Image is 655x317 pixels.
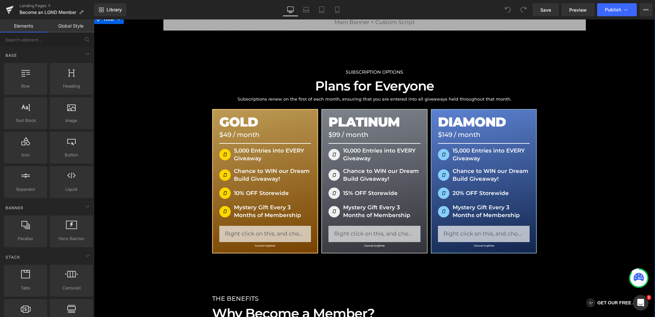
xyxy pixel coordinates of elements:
[118,60,443,73] h1: Plans for Everyone
[125,128,217,143] p: 5,000 Entries into EVERY Giveaway
[569,6,587,13] span: Preview
[503,279,549,287] div: GET OUR FREE APP!
[5,254,21,260] span: Stack
[6,186,45,193] span: Separator
[344,168,436,179] p: 20% OFF Storewide
[19,3,94,8] a: Landing Pages
[344,224,436,228] p: Cancel Anytime
[344,184,436,200] p: Mystery Gift Every 3 Months of Membership
[5,265,60,292] iframe: Marketing Popup
[6,152,45,158] span: Icon
[125,110,217,120] p: $49 / month
[561,3,595,16] a: Preview
[605,7,621,12] span: Publish
[517,3,530,16] button: Redo
[540,6,551,13] span: Save
[118,275,165,283] span: THE BENEFITS
[235,110,327,120] p: $99 / month
[235,128,327,143] p: 10,000 Entries into EVERY Giveaway
[639,3,652,16] button: More
[125,224,217,228] p: Cancel Anytime
[118,50,443,55] h1: SUBSCRIPTION OPTIONS
[118,76,443,83] p: Subscriptions renew on the first of each month, ensuring that you are entered into all giveaways ...
[5,52,18,58] span: Base
[52,152,91,158] span: Button
[501,3,514,16] button: Undo
[6,285,45,291] span: Tabs
[118,287,443,300] h1: Why Become a Member?
[344,148,436,164] p: Chance to WIN our Dream Build Giveaway!
[235,148,327,164] p: Chance to WIN our Dream Build Giveaway!
[19,10,76,15] span: Become an LGND Member
[125,184,217,200] p: Mystery Gift Every 3 Months of Membership
[52,285,91,291] span: Carousel
[235,95,327,110] h1: PLATINUM
[235,184,327,200] p: Mystery Gift Every 3 Months of Membership
[6,83,45,90] span: Row
[344,110,436,120] p: $149 / month
[646,295,651,300] span: 1
[633,295,649,311] iframe: Intercom live chat
[52,117,91,124] span: Image
[344,95,436,110] h1: DIAMOND
[47,19,94,32] a: Global Style
[298,3,314,16] a: Laptop
[6,117,45,124] span: Text Block
[235,224,327,228] p: Cancel Anytime
[6,235,45,242] span: Parallax
[125,148,217,164] p: Chance to WIN our Dream Build Giveaway!
[125,168,217,179] p: 10% OFF Storewide
[5,205,24,211] span: Banner
[107,7,122,13] span: Library
[314,3,329,16] a: Tablet
[344,128,436,143] p: 15,000 Entries into EVERY Giveaway
[329,3,345,16] a: Mobile
[125,95,217,110] h1: GOLD
[52,235,91,242] span: Hero Banner
[493,279,501,287] img: Logo
[94,3,126,16] a: New Library
[52,186,91,193] span: Liquid
[52,83,91,90] span: Heading
[597,3,637,16] button: Publish
[235,168,327,179] p: 15% OFF Storewide
[283,3,298,16] a: Desktop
